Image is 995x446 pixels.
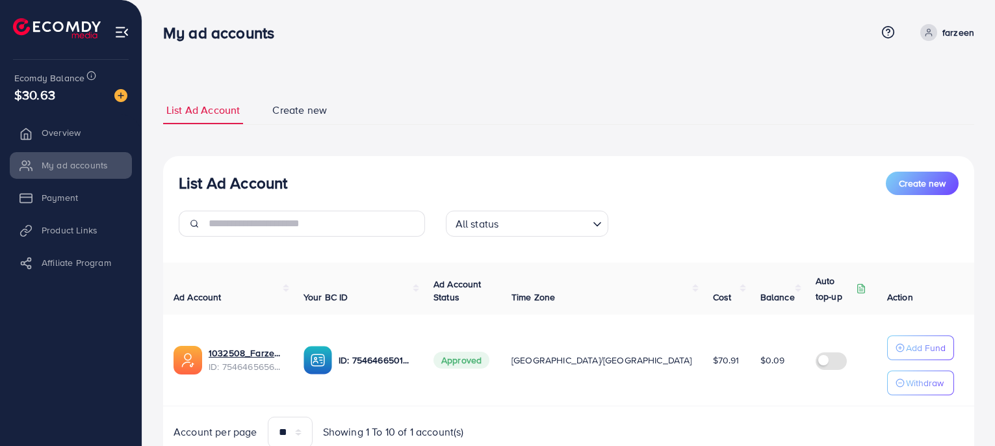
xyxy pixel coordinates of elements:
button: Withdraw [887,371,954,395]
span: $0.09 [760,354,785,367]
div: <span class='underline'>1032508_Farzeen_1757048764712</span></br>7546465656238227463 [209,347,283,373]
div: Search for option [446,211,608,237]
span: Approved [433,352,489,369]
span: Ad Account [174,291,222,304]
span: Balance [760,291,795,304]
span: Action [887,291,913,304]
span: Account per page [174,425,257,439]
span: ID: 7546465656238227463 [209,360,283,373]
p: farzeen [942,25,974,40]
span: Showing 1 To 10 of 1 account(s) [323,425,464,439]
p: ID: 7546466501210669072 [339,352,413,368]
h3: My ad accounts [163,23,285,42]
span: [GEOGRAPHIC_DATA]/[GEOGRAPHIC_DATA] [511,354,692,367]
span: All status [453,215,502,233]
span: Create new [899,177,946,190]
span: Time Zone [511,291,555,304]
button: Create new [886,172,959,195]
img: ic-ads-acc.e4c84228.svg [174,346,202,374]
img: menu [114,25,129,40]
img: logo [13,18,101,38]
h3: List Ad Account [179,174,287,192]
p: Auto top-up [816,273,853,304]
span: Cost [713,291,732,304]
button: Add Fund [887,335,954,360]
a: farzeen [915,24,974,41]
span: $30.63 [14,85,55,104]
span: Ad Account Status [433,278,482,304]
span: Create new [272,103,327,118]
p: Withdraw [906,375,944,391]
p: Add Fund [906,340,946,356]
span: $70.91 [713,354,740,367]
a: 1032508_Farzeen_1757048764712 [209,347,283,360]
img: ic-ba-acc.ded83a64.svg [304,346,332,374]
span: Your BC ID [304,291,348,304]
input: Search for option [502,212,587,233]
span: Ecomdy Balance [14,72,84,85]
span: List Ad Account [166,103,240,118]
img: image [114,89,127,102]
